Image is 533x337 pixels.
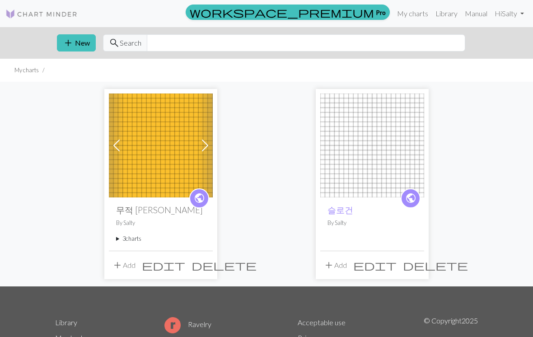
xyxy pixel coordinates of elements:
button: Edit [139,257,188,274]
a: My charts [393,5,432,23]
a: Library [432,5,461,23]
p: By Salty [116,219,206,227]
span: add [323,259,334,271]
span: add [63,37,74,49]
a: Pro [186,5,390,20]
a: Acceptable use [298,318,346,327]
img: 슬로건 [320,94,424,197]
a: Manual [461,5,491,23]
img: 무적 엘지 슬로건 [109,94,213,197]
i: Edit [353,260,397,271]
a: public [401,188,421,208]
span: public [405,191,416,205]
button: Delete [188,257,260,274]
a: Ravelry [164,320,211,328]
a: public [189,188,209,208]
span: add [112,259,123,271]
a: 슬로건 [320,140,424,149]
img: Ravelry logo [164,317,181,333]
img: Logo [5,9,78,19]
a: 무적 엘지 슬로건 [109,140,213,149]
button: New [57,34,96,51]
i: public [194,189,205,207]
a: HiSalty [491,5,528,23]
span: delete [403,259,468,271]
span: workspace_premium [190,6,374,19]
li: My charts [14,66,39,75]
span: edit [353,259,397,271]
a: 슬로건 [327,205,353,215]
span: edit [142,259,185,271]
span: public [194,191,205,205]
h2: 무적 [PERSON_NAME] [116,205,206,215]
button: Delete [400,257,471,274]
span: Search [120,37,141,48]
a: Library [55,318,77,327]
span: delete [192,259,257,271]
button: Edit [350,257,400,274]
p: By Salty [327,219,417,227]
i: public [405,189,416,207]
button: Add [320,257,350,274]
button: Add [109,257,139,274]
i: Edit [142,260,185,271]
summary: 3charts [116,234,206,243]
span: search [109,37,120,49]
